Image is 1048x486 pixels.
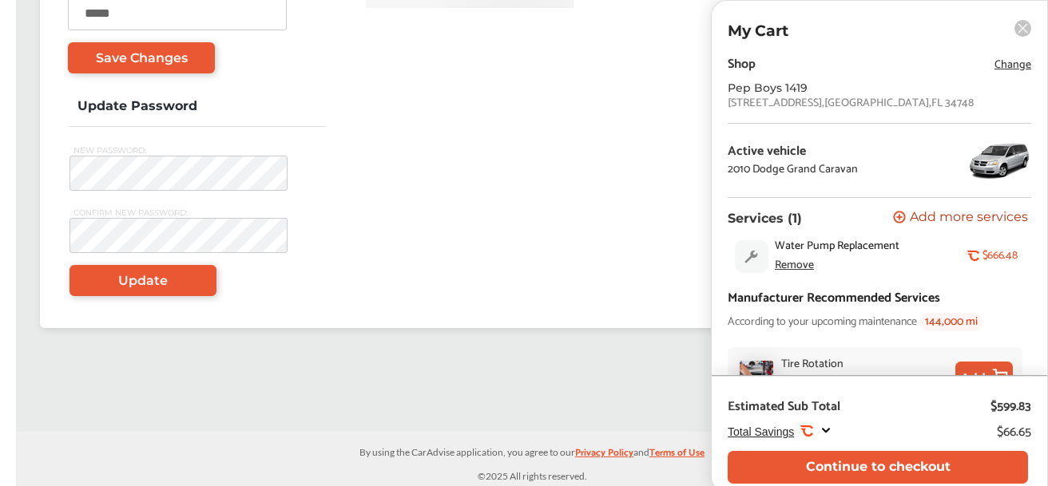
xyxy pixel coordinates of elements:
[728,22,788,40] p: My Cart
[728,287,940,309] div: Manufacturer Recommended Services
[910,211,1028,226] span: Add more services
[69,203,192,222] span: CONFIRM NEW PASSWORD:
[967,136,1031,184] img: 6300_st0640_046.jpg
[728,211,802,226] p: Services (1)
[16,445,1048,460] p: By using the CarAdvise application, you agree to our and
[920,313,982,331] span: 144,000 mi
[649,445,705,468] a: Terms of Use
[735,240,768,273] img: default_wrench_icon.d1a43860.svg
[728,399,840,415] div: Estimated Sub Total
[68,42,215,73] a: Save Changes
[994,56,1031,74] span: Change
[728,97,974,110] div: [STREET_ADDRESS] , [GEOGRAPHIC_DATA] , FL 34748
[728,164,858,176] div: 2010 Dodge Grand Caravan
[728,81,983,94] div: Pep Boys 1419
[893,211,1028,226] button: Add more services
[728,144,858,159] div: Active vehicle
[118,273,168,288] span: Update
[775,259,814,272] div: Remove
[69,265,216,296] a: Update
[728,425,794,438] span: Total Savings
[955,362,1013,393] button: Add
[990,399,1031,415] div: $599.83
[982,250,1018,263] b: $666.48
[728,313,917,331] span: According to your upcoming maintenance
[728,53,756,75] div: Shop
[16,432,1048,486] div: © 2025 All rights reserved.
[69,141,150,160] span: NEW PASSWORD:
[997,421,1031,443] div: $66.65
[69,98,197,113] span: Update Password
[775,240,899,253] span: Water Pump Replacement
[781,355,844,373] div: Tire Rotation
[893,211,1031,226] a: Add more services
[740,361,773,394] img: tire-rotation-thumb.jpg
[96,50,188,65] span: Save Changes
[575,445,633,468] a: Privacy Policy
[728,451,1028,484] button: Continue to checkout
